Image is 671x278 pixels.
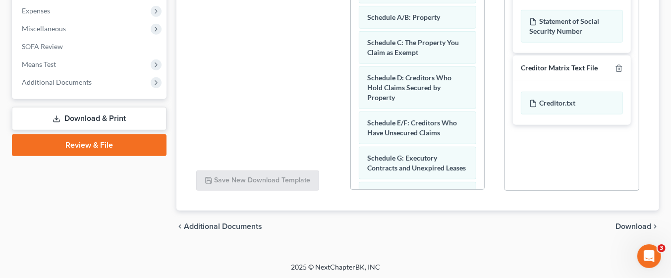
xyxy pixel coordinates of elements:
div: In observance of the NextChapter team will be out of office on . Our team will be unavailable for... [16,63,155,131]
div: We encourage you to use the to answer any questions and we will respond to any unanswered inquiri... [16,136,155,174]
span: Additional Documents [184,222,263,230]
span: Schedule G: Executory Contracts and Unexpired Leases [367,154,466,172]
a: SOFA Review [14,38,167,56]
b: [DATE] [24,122,51,130]
button: Download chevron_right [615,222,659,230]
span: Schedule H: Your Codebtors [367,189,454,197]
p: Active [48,12,68,22]
button: Start recording [63,202,71,210]
i: chevron_left [176,222,184,230]
div: Creditor Matrix Text File [521,63,598,73]
h1: [PERSON_NAME] [48,5,112,12]
a: Download & Print [12,107,167,130]
div: Close [174,4,192,22]
button: go back [6,4,25,23]
span: 3 [658,244,666,252]
button: Emoji picker [15,202,23,210]
div: Statement of Social Security Number [521,10,622,43]
span: Schedule D: Creditors Who Hold Claims Secured by Property [367,73,451,102]
span: Schedule C: The Property You Claim as Exempt [367,38,459,56]
a: Review & File [12,134,167,156]
a: chevron_left Additional Documents [176,222,263,230]
div: Emma says… [8,57,190,203]
b: [DATE], [74,63,103,71]
span: Expenses [22,6,50,15]
button: Send a message… [170,198,186,214]
b: [DATE] [24,83,51,91]
button: Home [155,4,174,23]
button: Save New Download Template [196,170,319,191]
div: Creditor.txt [521,92,622,114]
span: Schedule A/B: Property [367,13,440,21]
a: Help Center [16,136,134,154]
i: chevron_right [651,222,659,230]
textarea: Message… [8,181,190,198]
iframe: Intercom live chat [637,244,661,268]
button: Upload attachment [47,202,55,210]
div: In observance of[DATE],the NextChapter team will be out of office on[DATE]. Our team will be unav... [8,57,163,181]
span: Download [615,222,651,230]
span: Means Test [22,60,56,68]
span: Miscellaneous [22,24,66,33]
span: SOFA Review [22,42,63,51]
button: Gif picker [31,202,39,210]
img: Profile image for Emma [28,5,44,21]
span: Additional Documents [22,78,92,86]
span: Schedule E/F: Creditors Who Have Unsecured Claims [367,118,457,137]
